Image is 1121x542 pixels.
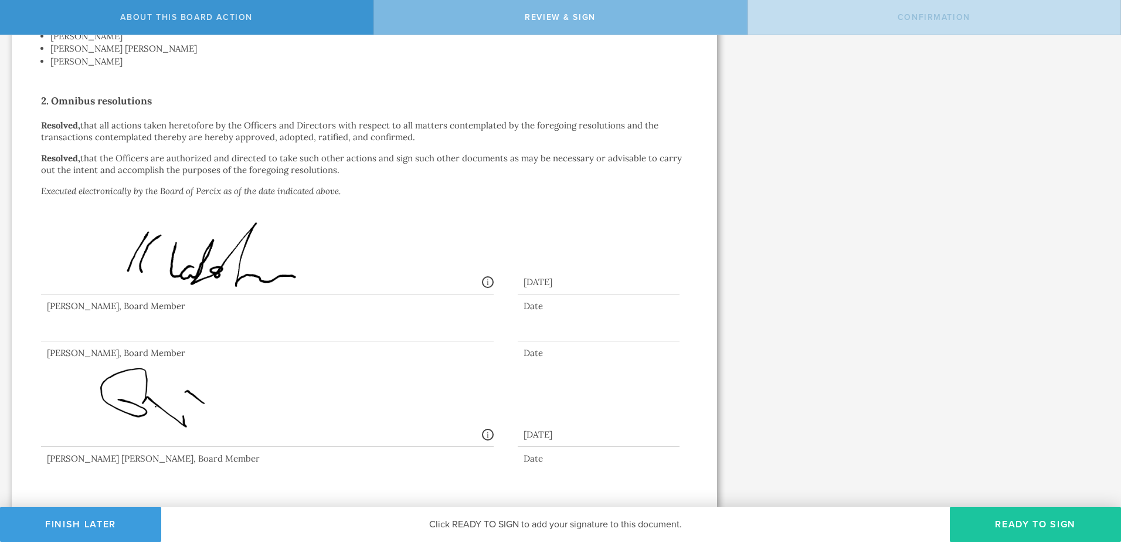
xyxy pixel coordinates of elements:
em: Executed electronically by the Board of Percix as of the date indicated above. [41,185,341,197]
li: [PERSON_NAME] [PERSON_NAME] [50,42,688,55]
strong: Resolved, [41,153,80,164]
div: Date [518,453,680,465]
div: [DATE] [518,265,680,294]
li: [PERSON_NAME] [50,55,688,68]
span: Confirmation [898,12,970,22]
div: Click READY TO SIGN to add your signature to this document. [161,507,950,542]
li: [PERSON_NAME] [50,30,688,43]
p: that the Officers are authorized and directed to take such other actions and sign such other docu... [41,153,688,176]
span: Review & Sign [525,12,596,22]
button: Ready to Sign [950,507,1121,542]
strong: Resolved, [41,120,80,131]
img: 8qHx3sAAAAGSURBVAMAqBuo8PWt0ugAAAAASUVORK5CYII= [47,365,355,449]
div: [DATE] [518,417,680,447]
span: About this Board Action [120,12,252,22]
img: 8Hh8nYAAAABklEQVQDAIYoao+qG4hNAAAAAElFTkSuQmCC [47,212,355,297]
p: that all actions taken heretofore by the Officers and Directors with respect to all matters conte... [41,120,688,143]
div: [PERSON_NAME] [PERSON_NAME], Board Member [41,453,494,465]
h2: 2. Omnibus resolutions [41,92,688,110]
